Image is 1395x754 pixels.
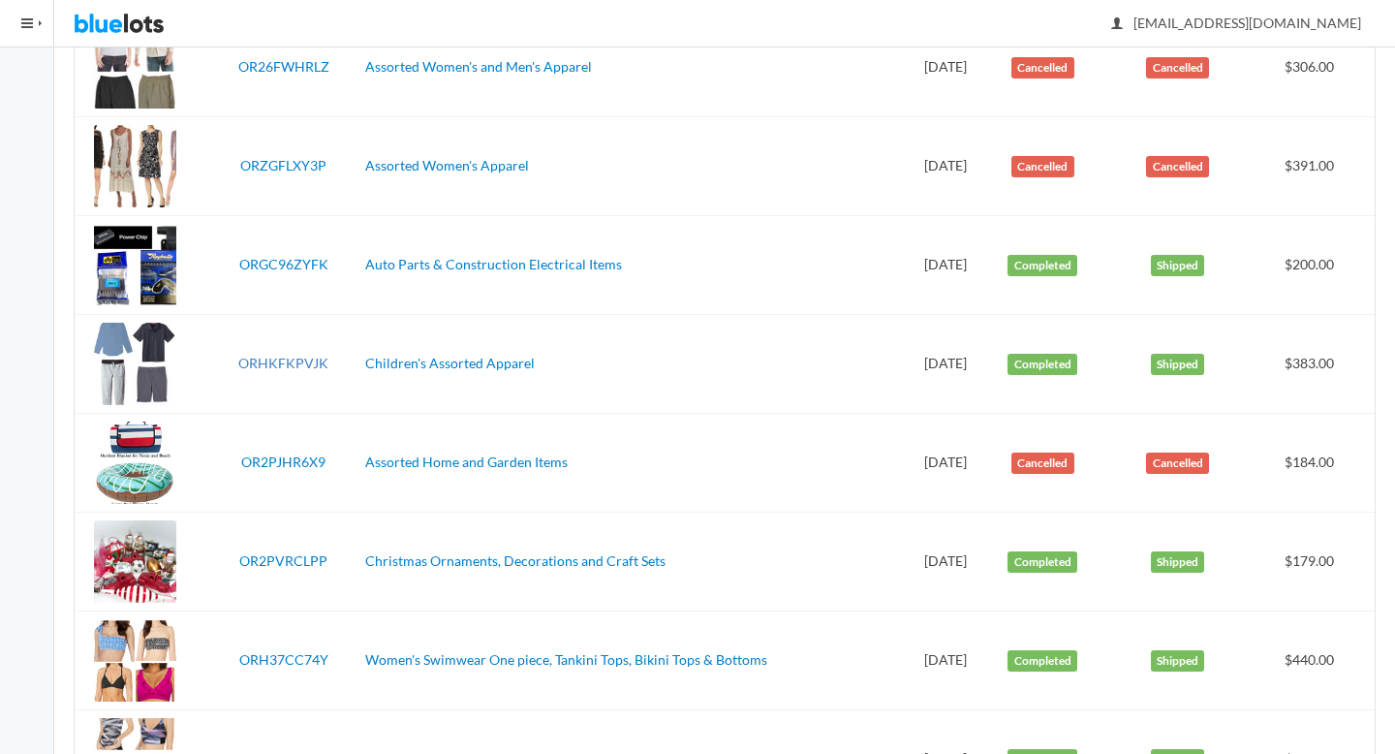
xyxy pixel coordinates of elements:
a: Assorted Home and Garden Items [365,454,568,470]
td: $200.00 [1255,216,1375,315]
td: [DATE] [906,216,985,315]
span: [EMAIL_ADDRESS][DOMAIN_NAME] [1112,15,1361,31]
label: Cancelled [1146,57,1209,79]
td: $391.00 [1255,117,1375,216]
td: [DATE] [906,117,985,216]
label: Shipped [1151,354,1205,375]
a: Children's Assorted Apparel [365,355,535,371]
a: Assorted Women's and Men's Apparel [365,58,592,75]
label: Completed [1007,255,1077,276]
td: [DATE] [906,18,985,117]
label: Cancelled [1146,453,1209,474]
a: OR26FWHRLZ [238,58,329,75]
a: ORZGFLXY3P [240,157,326,173]
label: Completed [1007,354,1077,375]
label: Completed [1007,650,1077,672]
label: Completed [1007,551,1077,573]
a: ORHKFKPVJK [238,355,328,371]
td: [DATE] [906,414,985,513]
a: ORH37CC74Y [239,651,328,668]
td: [DATE] [906,315,985,414]
label: Cancelled [1011,57,1074,79]
label: Cancelled [1011,156,1074,177]
label: Cancelled [1146,156,1209,177]
a: ORGC96ZYFK [239,256,328,272]
label: Shipped [1151,650,1205,672]
td: $179.00 [1255,513,1375,612]
td: [DATE] [906,513,985,612]
td: $306.00 [1255,18,1375,117]
a: Christmas Ornaments, Decorations and Craft Sets [365,552,666,569]
a: OR2PJHR6X9 [241,454,325,470]
label: Shipped [1151,255,1205,276]
a: Auto Parts & Construction Electrical Items [365,256,622,272]
td: $383.00 [1255,315,1375,414]
td: $440.00 [1255,612,1375,710]
td: [DATE] [906,612,985,710]
td: $184.00 [1255,414,1375,513]
label: Cancelled [1011,453,1074,474]
label: Shipped [1151,551,1205,573]
ion-icon: person [1107,16,1127,34]
a: Women's Swimwear One piece, Tankini Tops, Bikini Tops & Bottoms [365,651,767,668]
a: OR2PVRCLPP [239,552,327,569]
a: Assorted Women's Apparel [365,157,529,173]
